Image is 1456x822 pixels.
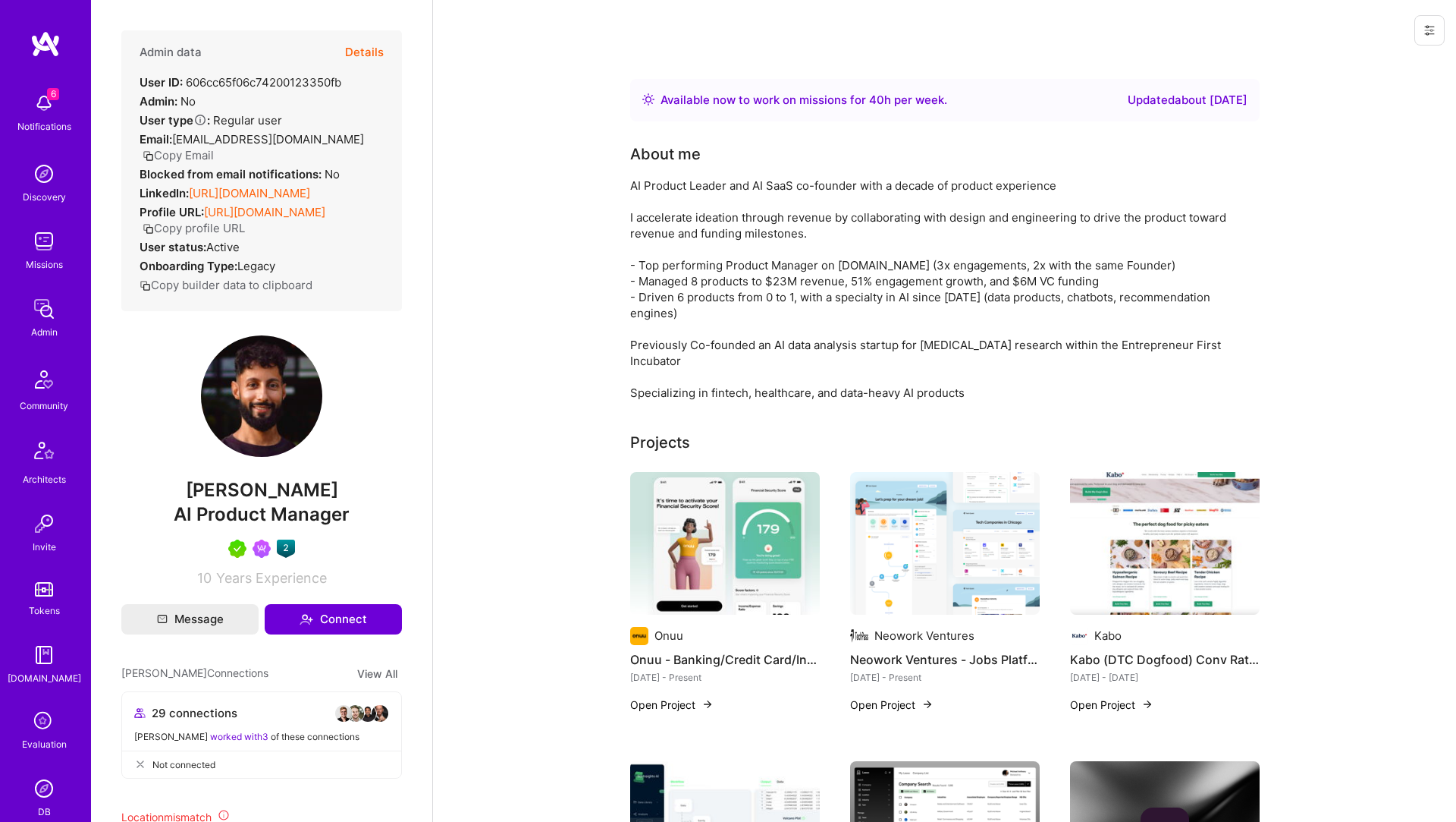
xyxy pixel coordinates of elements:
span: legacy [237,259,275,273]
div: Missions [26,257,63,272]
img: admin teamwork [29,294,59,324]
div: No [140,93,196,109]
img: avatar [334,704,353,723]
div: Notifications [17,118,71,134]
h4: Onuu - Banking/Credit Card/Insurance B2C app [630,650,820,669]
strong: Email: [140,132,172,146]
strong: Profile URL: [140,205,204,219]
img: avatar [359,704,377,723]
img: Architects [26,435,62,471]
i: icon Copy [143,223,154,235]
div: Community [20,398,68,414]
img: logo [30,30,61,58]
div: Admin [31,324,58,340]
span: 6 [47,88,59,100]
div: Regular user [140,112,282,128]
button: Connect [265,604,402,635]
div: Updated about [DATE] [1128,91,1247,109]
span: 10 [197,570,212,586]
div: [DATE] - Present [630,669,820,685]
strong: Onboarding Type: [140,259,237,273]
h4: Neowork Ventures - Jobs Platform [850,650,1040,669]
i: icon CloseGray [134,758,146,770]
img: bell [29,88,59,118]
span: worked with 3 [210,731,268,742]
div: No [140,166,340,182]
div: Neowork Ventures [874,628,974,644]
i: icon Copy [143,150,154,162]
span: [PERSON_NAME] [121,479,402,502]
button: Message [121,604,259,635]
img: arrow-right [1141,698,1153,710]
div: [DOMAIN_NAME] [8,670,81,686]
div: [DATE] - [DATE] [1070,669,1260,685]
img: User Avatar [201,335,322,457]
img: A.Teamer in Residence [228,540,246,558]
span: Not connected [152,757,215,773]
i: icon Copy [140,280,151,291]
strong: User type : [140,113,210,128]
div: [PERSON_NAME] of these connections [134,729,389,745]
span: Active [206,240,240,254]
div: Available now to work on missions for h per week . [661,91,947,109]
div: About me [630,143,701,165]
button: View All [353,665,402,682]
i: icon SelectionTeam [30,707,58,736]
img: teamwork [29,226,59,257]
i: icon Connect [300,613,313,626]
img: arrow-right [921,698,934,710]
img: Availability [642,93,654,106]
h4: Kabo (DTC Dogfood) Conv Rate Optimization [1070,650,1260,669]
img: Been on Mission [253,540,271,558]
div: Discovery [23,189,66,205]
button: Open Project [850,697,934,713]
div: Projects [630,431,690,454]
span: Years Experience [216,570,327,586]
strong: User ID: [140,75,183,90]
img: tokens [35,582,53,597]
div: [DATE] - Present [850,669,1040,685]
div: Kabo [1094,628,1122,644]
button: Copy builder data to clipboard [140,277,312,293]
i: icon Collaborator [134,707,146,719]
img: Kabo (DTC Dogfood) Conv Rate Optimization [1070,472,1260,615]
img: Company logo [1070,627,1088,645]
img: avatar [347,704,365,723]
strong: User status: [140,240,206,254]
strong: Admin: [140,94,177,109]
img: Community [26,361,62,398]
div: Invite [33,539,56,555]
i: icon Mail [157,614,168,625]
div: Onuu [654,628,683,644]
span: 40 [869,93,884,107]
img: discovery [29,159,59,189]
strong: Blocked from email notifications: [140,167,325,181]
div: Architects [23,471,66,487]
img: Company logo [850,627,868,645]
div: 606cc65f06c74200123350fb [140,74,341,90]
span: [PERSON_NAME] Connections [121,665,268,682]
a: [URL][DOMAIN_NAME] [204,205,325,219]
button: Details [345,30,384,74]
strong: LinkedIn: [140,186,189,200]
img: arrow-right [701,698,714,710]
span: AI Product Manager [174,503,350,525]
button: Copy Email [143,147,214,163]
button: Open Project [630,697,714,713]
img: guide book [29,640,59,670]
div: Evaluation [22,736,67,752]
img: Admin Search [29,773,59,804]
img: avatar [371,704,389,723]
span: 29 connections [152,705,237,721]
i: Help [193,113,207,127]
span: [EMAIL_ADDRESS][DOMAIN_NAME] [172,132,364,146]
div: Tokens [29,603,60,619]
div: AI Product Leader and AI SaaS co-founder with a decade of product experience I accelerate ideatio... [630,178,1237,401]
img: Invite [29,509,59,539]
img: Neowork Ventures - Jobs Platform [850,472,1040,615]
h4: Admin data [140,46,202,59]
img: Onuu - Banking/Credit Card/Insurance B2C app [630,472,820,615]
img: Company logo [630,627,648,645]
button: Copy profile URL [143,220,245,236]
button: Open Project [1070,697,1153,713]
